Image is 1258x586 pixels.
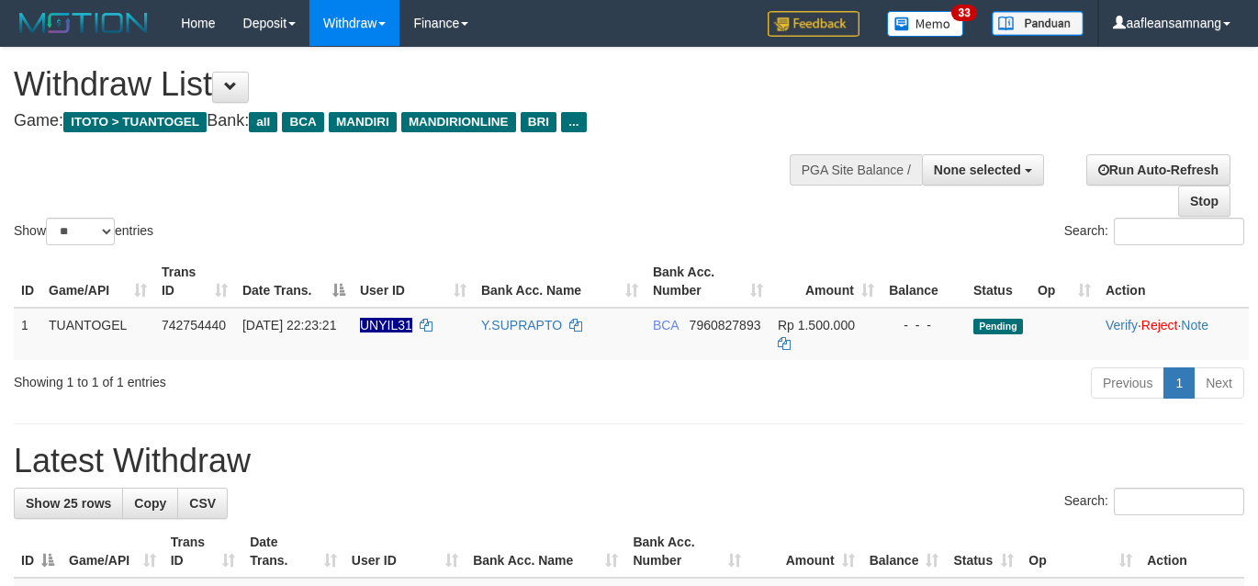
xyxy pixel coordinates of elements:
[177,488,228,519] a: CSV
[14,112,820,130] h4: Game: Bank:
[162,318,226,332] span: 742754440
[235,255,353,308] th: Date Trans.: activate to sort column descending
[14,255,41,308] th: ID
[1106,318,1138,332] a: Verify
[63,112,207,132] span: ITOTO > TUANTOGEL
[1140,525,1244,578] th: Action
[46,218,115,245] select: Showentries
[992,11,1084,36] img: panduan.png
[882,255,966,308] th: Balance
[951,5,976,21] span: 33
[646,255,770,308] th: Bank Acc. Number: activate to sort column ascending
[466,525,625,578] th: Bank Acc. Name: activate to sort column ascending
[1114,218,1244,245] input: Search:
[122,488,178,519] a: Copy
[14,9,153,37] img: MOTION_logo.png
[778,318,855,332] span: Rp 1.500.000
[134,496,166,511] span: Copy
[14,308,41,360] td: 1
[163,525,243,578] th: Trans ID: activate to sort column ascending
[946,525,1021,578] th: Status: activate to sort column ascending
[282,112,323,132] span: BCA
[62,525,163,578] th: Game/API: activate to sort column ascending
[973,319,1023,334] span: Pending
[360,318,412,332] span: Nama rekening ada tanda titik/strip, harap diedit
[1181,318,1208,332] a: Note
[1021,525,1140,578] th: Op: activate to sort column ascending
[41,255,154,308] th: Game/API: activate to sort column ascending
[521,112,556,132] span: BRI
[189,496,216,511] span: CSV
[242,525,344,578] th: Date Trans.: activate to sort column ascending
[1086,154,1230,186] a: Run Auto-Refresh
[14,525,62,578] th: ID: activate to sort column descending
[1141,318,1178,332] a: Reject
[14,66,820,103] h1: Withdraw List
[14,366,511,391] div: Showing 1 to 1 of 1 entries
[1091,367,1164,399] a: Previous
[14,218,153,245] label: Show entries
[242,318,336,332] span: [DATE] 22:23:21
[862,525,947,578] th: Balance: activate to sort column ascending
[481,318,562,332] a: Y.SUPRAPTO
[1194,367,1244,399] a: Next
[154,255,235,308] th: Trans ID: activate to sort column ascending
[41,308,154,360] td: TUANTOGEL
[14,488,123,519] a: Show 25 rows
[1098,255,1249,308] th: Action
[748,525,861,578] th: Amount: activate to sort column ascending
[1098,308,1249,360] td: · ·
[1064,488,1244,515] label: Search:
[625,525,748,578] th: Bank Acc. Number: activate to sort column ascending
[1178,186,1230,217] a: Stop
[14,443,1244,479] h1: Latest Withdraw
[329,112,397,132] span: MANDIRI
[1114,488,1244,515] input: Search:
[401,112,516,132] span: MANDIRIONLINE
[770,255,882,308] th: Amount: activate to sort column ascending
[889,316,959,334] div: - - -
[249,112,277,132] span: all
[934,163,1021,177] span: None selected
[966,255,1030,308] th: Status
[653,318,679,332] span: BCA
[887,11,964,37] img: Button%20Memo.svg
[561,112,586,132] span: ...
[26,496,111,511] span: Show 25 rows
[922,154,1044,186] button: None selected
[790,154,922,186] div: PGA Site Balance /
[353,255,474,308] th: User ID: activate to sort column ascending
[474,255,646,308] th: Bank Acc. Name: activate to sort column ascending
[768,11,859,37] img: Feedback.jpg
[344,525,466,578] th: User ID: activate to sort column ascending
[1163,367,1195,399] a: 1
[1030,255,1098,308] th: Op: activate to sort column ascending
[1064,218,1244,245] label: Search:
[690,318,761,332] span: Copy 7960827893 to clipboard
